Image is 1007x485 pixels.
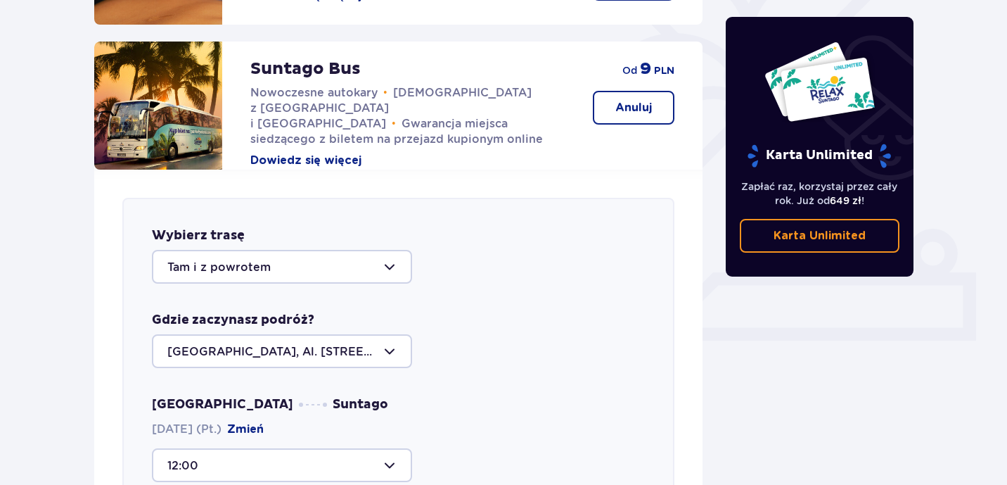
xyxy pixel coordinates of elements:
p: Gdzie zaczynasz podróż? [152,312,314,329]
button: Zmień [227,422,264,437]
p: Suntago Bus [250,58,361,80]
span: • [392,117,396,131]
button: Anuluj [593,91,674,125]
img: attraction [94,42,222,170]
p: Wybierz trasę [152,227,245,244]
a: Karta Unlimited [740,219,900,253]
span: 9 [640,58,651,80]
button: Dowiedz się więcej [250,153,361,168]
img: dots [299,403,327,407]
span: 649 zł [830,195,861,206]
img: Dwie karty całoroczne do Suntago z napisem 'UNLIMITED RELAX', na białym tle z tropikalnymi liśćmi... [764,41,875,122]
span: Nowoczesne autokary [250,86,378,99]
p: Karta Unlimited [746,144,892,168]
p: Anuluj [615,100,652,115]
span: [GEOGRAPHIC_DATA] [152,396,293,413]
span: • [383,86,387,100]
span: [DEMOGRAPHIC_DATA] z [GEOGRAPHIC_DATA] i [GEOGRAPHIC_DATA] [250,86,532,130]
p: Karta Unlimited [774,228,866,244]
span: [DATE] (Pt.) [152,422,264,437]
span: Suntago [333,396,388,413]
p: Zapłać raz, korzystaj przez cały rok. Już od ! [740,179,900,208]
span: od [622,63,637,77]
span: PLN [654,64,674,78]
